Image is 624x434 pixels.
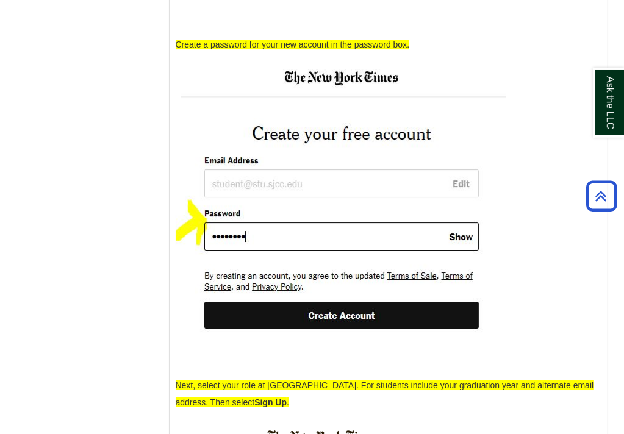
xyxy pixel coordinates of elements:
a: Back to Top [582,188,621,204]
span: Create a password for your new account in the password box. [176,40,410,49]
span: Sign Up [254,397,287,407]
span: . [287,397,289,407]
span: Next, select your role at [GEOGRAPHIC_DATA]. For students include your graduation year and altern... [176,380,594,407]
